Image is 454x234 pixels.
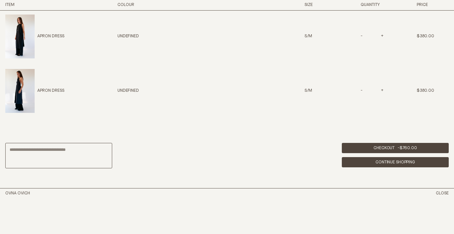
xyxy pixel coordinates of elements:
span: + [380,35,383,39]
a: Apron DressApron Dress [5,69,64,113]
img: Apron Dress [5,69,35,113]
h3: Price [417,2,449,8]
div: undefined [117,34,206,39]
img: website_grey.svg [11,17,16,22]
div: Domain: [DOMAIN_NAME] [17,17,73,22]
h3: Size [305,2,337,8]
p: Apron Dress [37,88,64,94]
span: + [380,89,383,93]
div: S/M [305,34,337,39]
div: v 4.0.25 [18,11,32,16]
div: Domain Overview [25,39,59,43]
a: Apron DressApron Dress [5,15,64,58]
div: Keywords by Traffic [73,39,111,43]
p: Apron Dress [37,34,64,39]
span: - [361,89,364,93]
a: Home [5,191,30,195]
h3: Quantity [361,2,393,8]
div: $380.00 [417,34,449,39]
img: Apron Dress [5,15,35,58]
div: S/M [305,88,337,94]
div: undefined [117,88,206,94]
span: - [361,35,364,39]
button: Close Cart [436,191,449,196]
span: $760.00 [400,146,417,150]
a: Checkout -$760.00 [342,143,449,153]
h3: Item [5,2,93,8]
a: Continue Shopping [342,157,449,167]
h3: Colour [117,2,206,8]
img: tab_domain_overview_orange.svg [18,38,23,44]
img: logo_orange.svg [11,11,16,16]
img: tab_keywords_by_traffic_grey.svg [66,38,71,44]
div: $380.00 [417,88,449,94]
